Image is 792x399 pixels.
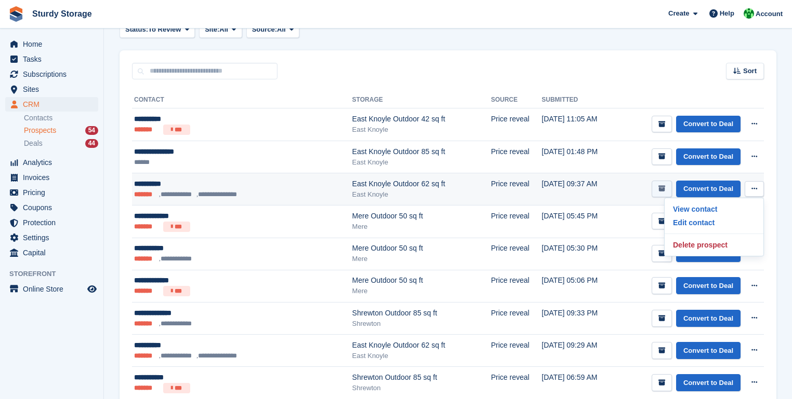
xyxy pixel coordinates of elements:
td: [DATE] 09:33 PM [542,302,615,335]
div: Shrewton Outdoor 85 sq ft [352,308,491,319]
div: 44 [85,139,98,148]
div: East Knoyle [352,189,491,200]
th: Submitted [542,92,615,108]
a: menu [5,282,98,296]
span: Online Store [23,282,85,296]
td: [DATE] 05:45 PM [542,205,615,238]
td: [DATE] 01:48 PM [542,141,615,173]
a: Sturdy Storage [28,5,96,22]
span: Account [756,9,783,19]
button: Site: All [199,21,242,38]
div: 54 [85,126,98,135]
td: Price reveal [491,173,542,205]
a: menu [5,67,98,81]
div: Mere [352,222,491,232]
th: Storage [352,92,491,108]
th: Source [491,92,542,108]
span: Storefront [9,269,103,279]
th: Contact [132,92,352,108]
span: Status: [125,24,148,35]
span: Prospects [24,126,56,135]
a: Convert to Deal [676,342,741,359]
span: Coupons [23,200,85,215]
a: menu [5,245,98,260]
td: Price reveal [491,238,542,270]
span: Invoices [23,170,85,185]
span: Tasks [23,52,85,66]
span: Capital [23,245,85,260]
div: Mere Outdoor 50 sq ft [352,243,491,254]
div: East Knoyle Outdoor 62 sq ft [352,178,491,189]
td: Price reveal [491,270,542,302]
td: Price reveal [491,302,542,335]
span: CRM [23,97,85,112]
td: Price reveal [491,141,542,173]
div: East Knoyle [352,125,491,135]
span: Settings [23,230,85,245]
div: Mere [352,254,491,264]
a: Prospects 54 [24,125,98,136]
span: Create [668,8,689,19]
a: Deals 44 [24,138,98,149]
div: East Knoyle Outdoor 85 sq ft [352,146,491,157]
span: To Review [148,24,181,35]
a: Convert to Deal [676,148,741,166]
span: Deals [24,139,43,148]
td: [DATE] 05:06 PM [542,270,615,302]
button: Source: All [246,21,300,38]
span: All [277,24,286,35]
img: stora-icon-8386f47178a22dfd0bd8f6a31ec36ba5ce8667c1dd55bd0f319d3a0aa187defe.svg [8,6,24,22]
div: Shrewton [352,319,491,329]
td: Price reveal [491,335,542,367]
span: Source: [252,24,277,35]
a: menu [5,52,98,66]
span: Home [23,37,85,51]
span: Analytics [23,155,85,170]
div: East Knoyle [352,157,491,168]
div: Mere [352,286,491,296]
span: Site: [205,24,219,35]
div: East Knoyle Outdoor 42 sq ft [352,114,491,125]
a: menu [5,215,98,230]
a: Delete prospect [669,238,759,252]
div: Mere Outdoor 50 sq ft [352,275,491,286]
td: Price reveal [491,108,542,141]
span: Subscriptions [23,67,85,81]
a: Preview store [86,283,98,295]
a: menu [5,97,98,112]
a: View contact [669,202,759,216]
div: Shrewton Outdoor 85 sq ft [352,372,491,383]
a: Edit contact [669,216,759,229]
div: Mere Outdoor 50 sq ft [352,211,491,222]
span: Sites [23,82,85,97]
div: East Knoyle Outdoor 62 sq ft [352,340,491,351]
span: Pricing [23,185,85,200]
a: Convert to Deal [676,116,741,133]
a: Convert to Deal [676,277,741,294]
a: menu [5,37,98,51]
div: Shrewton [352,383,491,393]
td: [DATE] 09:37 AM [542,173,615,205]
a: Convert to Deal [676,181,741,198]
a: menu [5,230,98,245]
td: [DATE] 09:29 AM [542,335,615,367]
a: menu [5,170,98,185]
a: menu [5,155,98,170]
a: Convert to Deal [676,310,741,327]
a: menu [5,200,98,215]
div: East Knoyle [352,351,491,361]
span: Protection [23,215,85,230]
a: Convert to Deal [676,374,741,391]
a: Contacts [24,113,98,123]
img: Simon Sturdy [744,8,754,19]
td: [DATE] 11:05 AM [542,108,615,141]
a: menu [5,82,98,97]
span: Help [720,8,734,19]
td: [DATE] 05:30 PM [542,238,615,270]
td: Price reveal [491,205,542,238]
button: Status: To Review [120,21,195,38]
span: Sort [743,66,757,76]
